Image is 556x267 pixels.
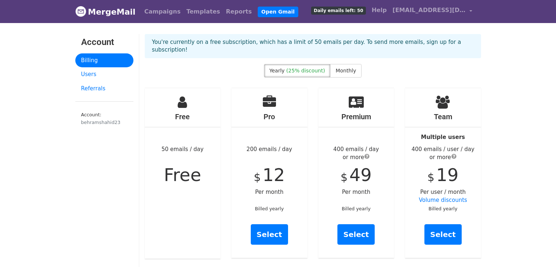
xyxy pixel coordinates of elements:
div: Per month [318,88,394,258]
div: 400 emails / user / day or more [405,145,481,162]
a: Referrals [75,82,133,96]
span: $ [427,171,434,184]
small: Billed yearly [342,206,371,211]
div: 200 emails / day Per month [231,88,307,258]
h3: Account [81,37,128,48]
h4: Free [145,112,221,121]
span: 19 [436,165,458,185]
p: You're currently on a free subscription, which has a limit of 50 emails per day. To send more ema... [152,38,474,54]
a: Volume discounts [419,197,467,203]
h4: Pro [231,112,307,121]
div: 50 emails / day [145,88,221,259]
span: 49 [349,165,372,185]
a: MergeMail [75,4,136,19]
div: Per user / month [405,88,481,258]
strong: Multiple users [421,134,465,140]
a: Help [369,3,390,18]
a: Open Gmail [258,7,298,17]
h4: Premium [318,112,394,121]
a: Select [424,224,462,245]
a: Reports [223,4,255,19]
span: Yearly [269,68,285,74]
span: Daily emails left: 50 [311,7,366,15]
span: Free [164,165,201,185]
small: Billed yearly [255,206,284,211]
span: [EMAIL_ADDRESS][DOMAIN_NAME] [393,6,466,15]
a: Users [75,67,133,82]
a: Campaigns [141,4,184,19]
a: Daily emails left: 50 [308,3,368,18]
small: Account: [81,112,128,126]
a: Billing [75,53,133,68]
span: $ [341,171,348,184]
span: $ [254,171,261,184]
span: (25% discount) [286,68,325,74]
span: Monthly [336,68,356,74]
div: behramshahid23 [81,119,128,126]
a: [EMAIL_ADDRESS][DOMAIN_NAME] [390,3,475,20]
a: Templates [184,4,223,19]
h4: Team [405,112,481,121]
div: 400 emails / day or more [318,145,394,162]
a: Select [337,224,375,245]
small: Billed yearly [428,206,457,211]
span: 12 [262,165,285,185]
img: MergeMail logo [75,6,86,17]
a: Select [251,224,288,245]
